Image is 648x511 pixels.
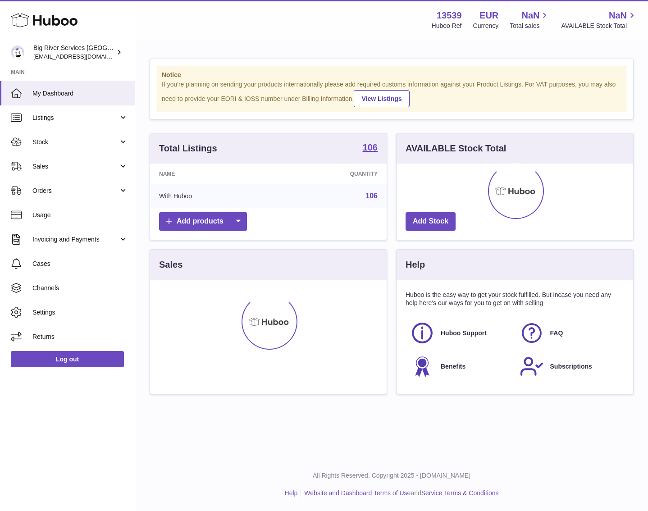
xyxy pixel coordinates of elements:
a: Huboo Support [410,321,511,345]
td: With Huboo [150,184,275,208]
strong: EUR [479,9,498,22]
span: Listings [32,114,119,122]
span: Benefits [441,362,465,371]
a: NaN Total sales [510,9,550,30]
span: Huboo Support [441,329,487,338]
span: Settings [32,308,128,317]
h3: Total Listings [159,142,217,155]
li: and [301,489,498,497]
p: Huboo is the easy way to get your stock fulfilled. But incase you need any help here's our ways f... [406,291,624,308]
span: Subscriptions [550,362,592,371]
span: Total sales [510,22,550,30]
img: de-logistics@bigriverintl.com [11,46,24,59]
span: [EMAIL_ADDRESS][DOMAIN_NAME] [33,53,132,60]
a: Subscriptions [520,354,620,379]
span: AVAILABLE Stock Total [561,22,637,30]
span: Cases [32,260,128,268]
span: Sales [32,162,119,171]
span: Channels [32,284,128,292]
div: If you're planning on sending your products internationally please add required customs informati... [162,80,621,107]
strong: Notice [162,71,621,79]
a: Add products [159,212,247,231]
a: Website and Dashboard Terms of Use [304,489,411,497]
span: My Dashboard [32,89,128,98]
span: Stock [32,138,119,146]
strong: 13539 [437,9,462,22]
p: All Rights Reserved. Copyright 2025 - [DOMAIN_NAME] [142,471,641,480]
a: View Listings [354,90,409,107]
div: Huboo Ref [432,22,462,30]
span: Returns [32,333,128,341]
a: Help [285,489,298,497]
th: Quantity [275,164,387,184]
a: 106 [365,192,378,200]
h3: Help [406,259,425,271]
a: Add Stock [406,212,456,231]
a: 106 [363,143,378,154]
a: Benefits [410,354,511,379]
span: Usage [32,211,128,219]
strong: 106 [363,143,378,152]
th: Name [150,164,275,184]
a: FAQ [520,321,620,345]
span: Orders [32,187,119,195]
span: NaN [609,9,627,22]
a: Service Terms & Conditions [421,489,499,497]
span: NaN [521,9,539,22]
div: Currency [473,22,499,30]
h3: AVAILABLE Stock Total [406,142,506,155]
h3: Sales [159,259,183,271]
span: Invoicing and Payments [32,235,119,244]
span: FAQ [550,329,563,338]
a: NaN AVAILABLE Stock Total [561,9,637,30]
a: Log out [11,351,124,367]
div: Big River Services [GEOGRAPHIC_DATA] [33,44,114,61]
